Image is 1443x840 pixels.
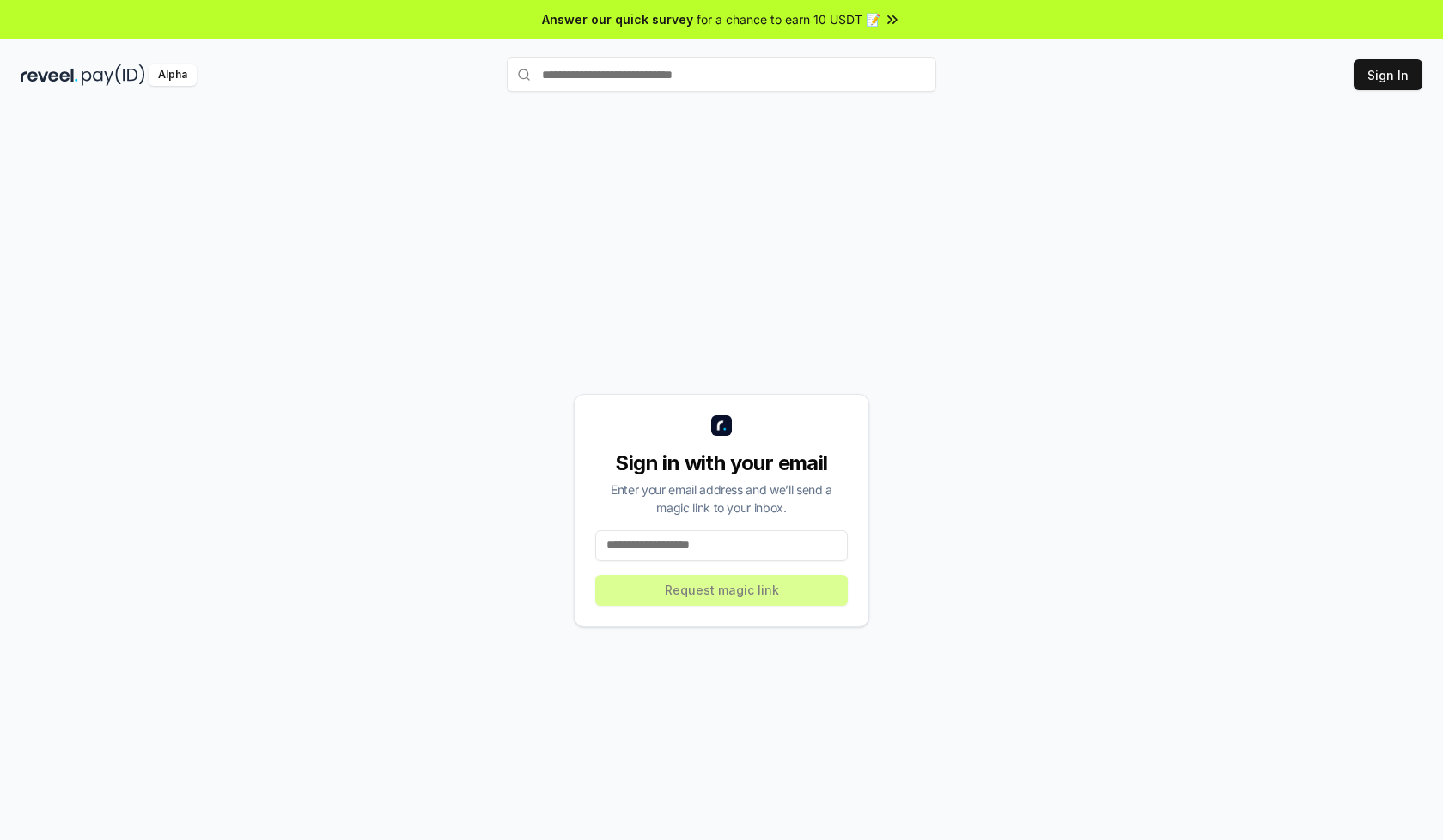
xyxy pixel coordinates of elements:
[82,64,145,86] img: pay_id
[595,450,848,477] div: Sign in with your email
[149,64,197,86] div: Alpha
[542,10,693,28] span: Answer our quick survey
[595,480,848,517] div: Enter your email address and we’ll send a magic link to your inbox.
[711,415,732,436] img: logo_small
[21,64,78,86] img: reveel_dark
[1354,59,1422,90] button: Sign In
[697,10,880,28] span: for a chance to earn 10 USDT 📝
